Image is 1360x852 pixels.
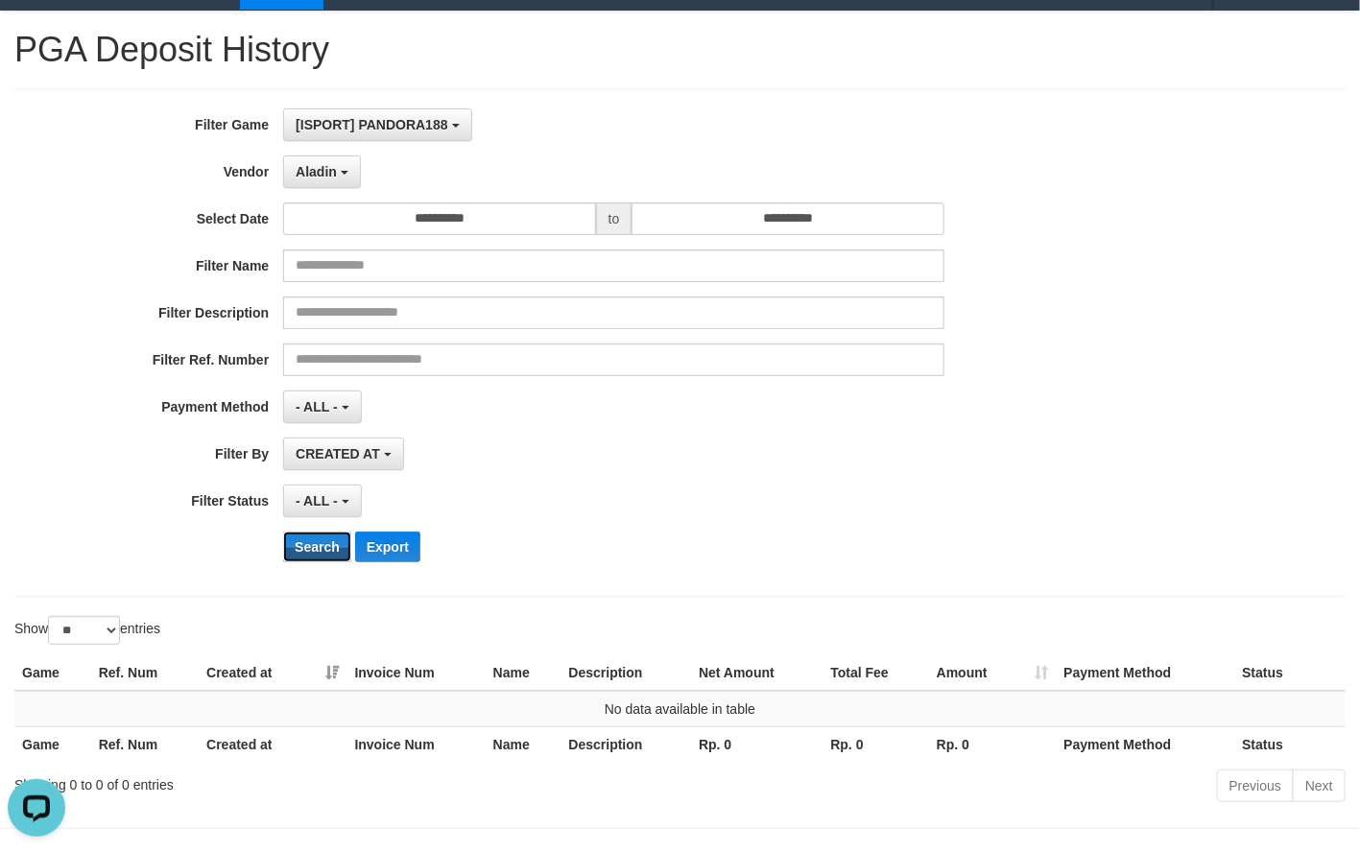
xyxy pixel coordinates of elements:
[48,616,120,645] select: Showentries
[296,446,380,461] span: CREATED AT
[14,691,1346,727] td: No data available in table
[355,532,420,562] button: Export
[14,616,160,645] label: Show entries
[561,726,692,762] th: Description
[929,655,1057,691] th: Amount: activate to sort column ascending
[1217,769,1294,802] a: Previous
[929,726,1057,762] th: Rp. 0
[91,726,199,762] th: Ref. Num
[14,655,91,691] th: Game
[283,438,404,470] button: CREATED AT
[823,655,929,691] th: Total Fee
[8,8,65,65] button: Open LiveChat chat widget
[283,485,361,517] button: - ALL -
[199,726,346,762] th: Created at
[486,655,561,691] th: Name
[14,726,91,762] th: Game
[283,390,361,423] button: - ALL -
[561,655,692,691] th: Description
[199,655,346,691] th: Created at: activate to sort column ascending
[296,164,337,179] span: Aladin
[1057,655,1235,691] th: Payment Method
[296,117,447,132] span: [ISPORT] PANDORA188
[691,655,823,691] th: Net Amount
[347,655,486,691] th: Invoice Num
[347,726,486,762] th: Invoice Num
[1293,769,1346,802] a: Next
[1234,655,1346,691] th: Status
[691,726,823,762] th: Rp. 0
[283,108,471,141] button: [ISPORT] PANDORA188
[1057,726,1235,762] th: Payment Method
[296,493,338,509] span: - ALL -
[91,655,199,691] th: Ref. Num
[14,768,552,794] div: Showing 0 to 0 of 0 entries
[596,202,632,235] span: to
[283,532,351,562] button: Search
[14,31,1346,69] h1: PGA Deposit History
[283,155,361,188] button: Aladin
[486,726,561,762] th: Name
[296,399,338,414] span: - ALL -
[823,726,929,762] th: Rp. 0
[1234,726,1346,762] th: Status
